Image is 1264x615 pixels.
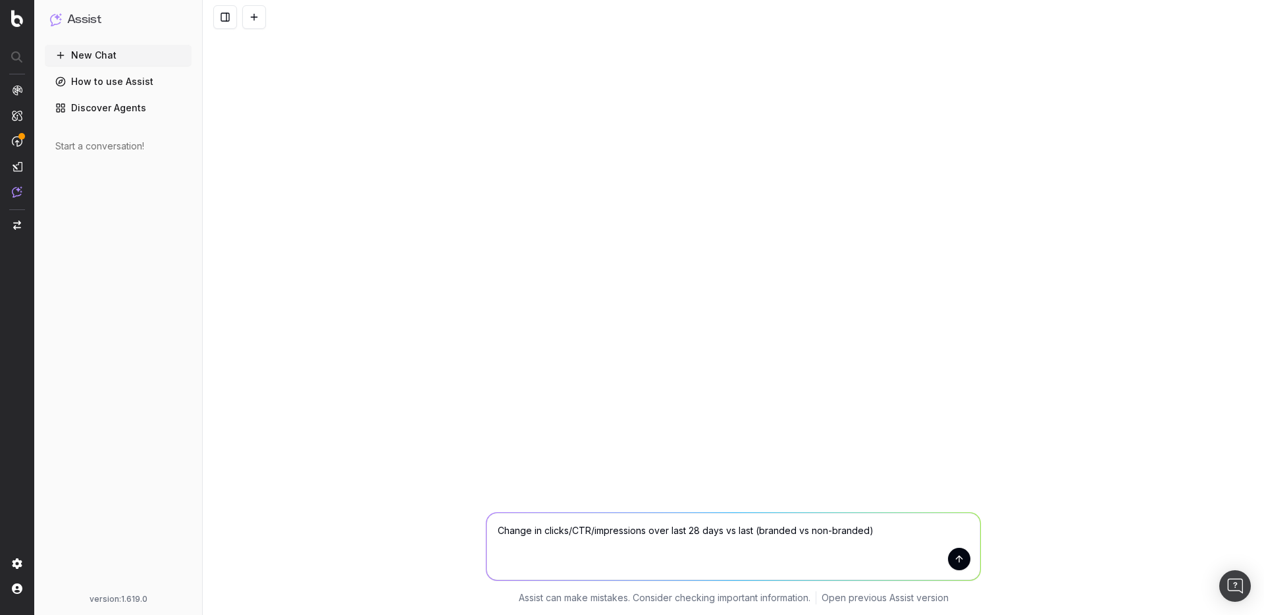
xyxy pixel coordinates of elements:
button: New Chat [45,45,192,66]
h1: Assist [67,11,101,29]
textarea: Change in clicks/CTR/impressions over last 28 days vs last (branded vs non-branded) [487,513,980,580]
div: Start a conversation! [55,140,181,153]
img: Switch project [13,221,21,230]
img: My account [12,583,22,594]
img: Assist [50,13,62,26]
img: Botify logo [11,10,23,27]
img: Intelligence [12,110,22,121]
div: version: 1.619.0 [50,594,186,604]
a: Open previous Assist version [822,591,949,604]
p: Assist can make mistakes. Consider checking important information. [519,591,810,604]
img: Setting [12,558,22,569]
img: Studio [12,161,22,172]
img: Activation [12,136,22,147]
a: Discover Agents [45,97,192,119]
img: Analytics [12,85,22,95]
div: Open Intercom Messenger [1219,570,1251,602]
img: Assist [12,186,22,198]
button: Assist [50,11,186,29]
a: How to use Assist [45,71,192,92]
